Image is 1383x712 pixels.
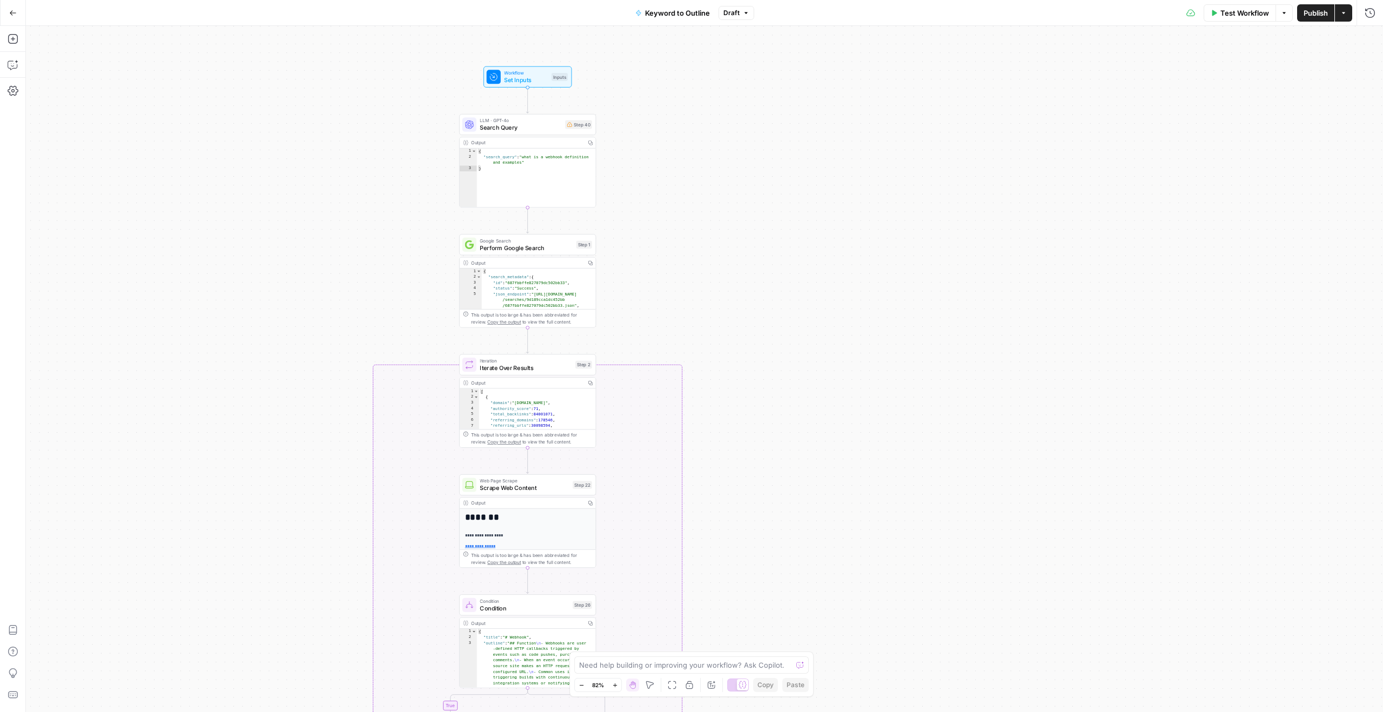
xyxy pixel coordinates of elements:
[526,207,529,233] g: Edge from step_40 to step_1
[460,274,482,280] div: 2
[460,388,479,394] div: 1
[575,361,592,369] div: Step 2
[480,478,569,485] span: Web Page Scrape
[487,439,521,445] span: Copy the output
[723,8,740,18] span: Draft
[471,552,592,566] div: This output is too large & has been abbreviated for review. to view the full content.
[480,597,569,604] span: Condition
[565,120,592,129] div: Step 40
[460,400,479,406] div: 3
[460,629,477,635] div: 1
[1220,8,1269,18] span: Test Workflow
[629,4,716,22] button: Keyword to Outline
[526,448,529,473] g: Edge from step_2 to step_22
[1304,8,1328,18] span: Publish
[480,243,573,252] span: Perform Google Search
[460,166,477,172] div: 3
[576,241,592,249] div: Step 1
[460,286,482,292] div: 4
[460,417,479,423] div: 6
[476,274,481,280] span: Toggle code folding, rows 2 through 12
[573,601,592,609] div: Step 26
[460,412,479,418] div: 5
[471,379,582,386] div: Output
[460,149,477,155] div: 1
[526,568,529,593] g: Edge from step_22 to step_26
[460,268,482,274] div: 1
[460,394,479,400] div: 2
[480,117,561,124] span: LLM · GPT-4o
[459,114,596,207] div: LLM · GPT-4oSearch QueryStep 40Output{ "search_query":"what is a webhook definition and examples"}
[480,364,572,372] span: Iterate Over Results
[460,406,479,412] div: 4
[480,237,573,244] span: Google Search
[471,499,582,506] div: Output
[552,73,568,81] div: Inputs
[592,681,604,689] span: 82%
[526,328,529,353] g: Edge from step_1 to step_2
[474,388,479,394] span: Toggle code folding, rows 1 through 13
[460,635,477,641] div: 2
[645,8,710,18] span: Keyword to Outline
[480,123,561,132] span: Search Query
[526,88,529,113] g: Edge from start to step_40
[782,678,809,692] button: Paste
[460,154,477,165] div: 2
[459,234,596,327] div: Google SearchPerform Google SearchStep 1Output{ "search_metadata":{ "id":"687fbbffe827079dc502bb3...
[504,69,548,76] span: Workflow
[459,66,596,88] div: WorkflowSet InputsInputs
[471,620,582,627] div: Output
[459,354,596,448] div: IterationIterate Over ResultsStep 2Output[ { "domain":"[DOMAIN_NAME]", "authority_score":71, "tot...
[480,483,569,492] span: Scrape Web Content
[573,481,592,489] div: Step 22
[471,311,592,325] div: This output is too large & has been abbreviated for review. to view the full content.
[1297,4,1334,22] button: Publish
[504,76,548,84] span: Set Inputs
[480,357,572,364] span: Iteration
[460,280,482,286] div: 3
[787,680,804,690] span: Paste
[471,432,592,446] div: This output is too large & has been abbreviated for review. to view the full content.
[1204,4,1275,22] button: Test Workflow
[487,560,521,565] span: Copy the output
[472,629,476,635] span: Toggle code folding, rows 1 through 4
[460,423,479,429] div: 7
[719,6,754,20] button: Draft
[476,268,481,274] span: Toggle code folding, rows 1 through 117
[757,680,774,690] span: Copy
[471,139,582,146] div: Output
[487,319,521,325] span: Copy the output
[460,292,482,309] div: 5
[471,259,582,266] div: Output
[474,394,479,400] span: Toggle code folding, rows 2 through 12
[472,149,476,155] span: Toggle code folding, rows 1 through 3
[480,603,569,612] span: Condition
[459,594,596,688] div: ConditionConditionStep 26Output{ "title":"# Webhook", "outline":"## Function\n- Webhooks are user...
[753,678,778,692] button: Copy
